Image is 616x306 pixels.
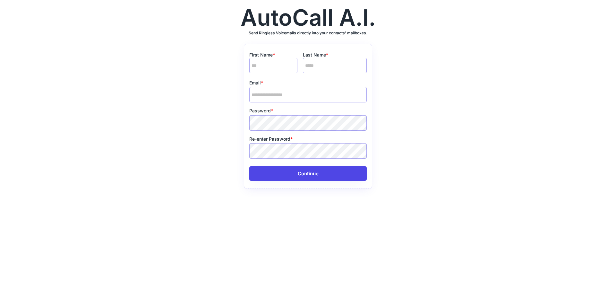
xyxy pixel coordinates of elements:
a: terms [298,212,318,218]
div: Re-enter Password [249,136,367,142]
div: Last Name [303,52,366,58]
div: Email [249,80,367,86]
div: Password [249,108,367,114]
div: First Name [249,52,297,58]
a: privacy [298,205,318,212]
div: AutoCall A.I. [241,6,376,29]
button: Continue [249,166,367,181]
h3: Send Ringless Voicemails directly into your contacts' mailboxes. [249,31,367,36]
